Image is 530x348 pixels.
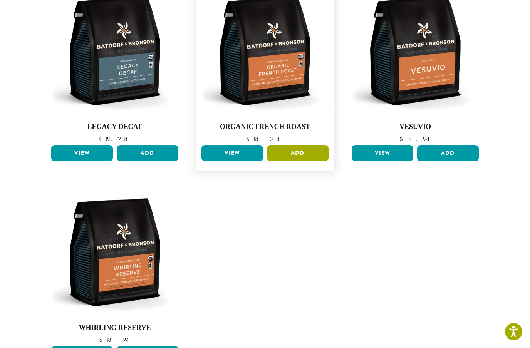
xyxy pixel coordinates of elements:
[352,145,413,161] a: View
[117,145,178,161] button: Add
[246,135,253,143] span: $
[200,123,330,131] h4: Organic French Roast
[350,123,481,131] h4: Vesuvio
[49,324,180,332] h4: Whirling Reserve
[99,336,130,344] bdi: 18.94
[98,135,131,143] bdi: 19.28
[267,145,329,161] button: Add
[399,135,406,143] span: $
[201,145,263,161] a: View
[417,145,479,161] button: Add
[399,135,431,143] bdi: 18.94
[49,187,180,318] img: BB-12oz-FTO-Whirling-Reserve-Stock.webp
[49,123,180,131] h4: Legacy Decaf
[51,145,113,161] a: View
[98,135,105,143] span: $
[99,336,106,344] span: $
[49,187,180,343] a: Whirling Reserve $18.94
[246,135,283,143] bdi: 18.38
